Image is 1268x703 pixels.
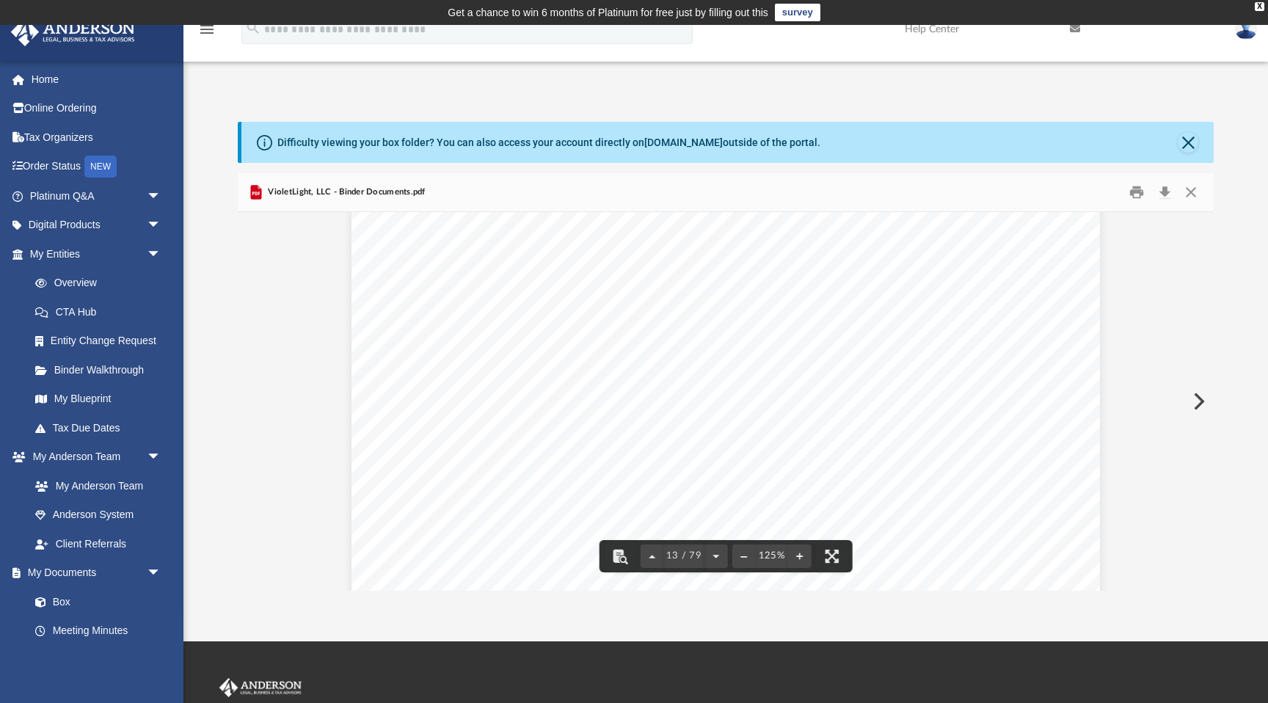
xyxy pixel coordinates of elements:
button: Zoom in [787,540,811,572]
span: Page [440,585,466,598]
a: Home [10,65,183,94]
i: search [245,20,261,36]
img: User Pic [1235,18,1257,40]
span: subject to the terms of this Agreement and Applicable Law. [440,259,788,274]
span: may change the name of the Company, [784,242,1013,257]
button: Zoom out [732,540,755,572]
a: My Anderson Teamarrow_drop_down [10,442,176,472]
a: My Entitiesarrow_drop_down [10,239,183,269]
span: 1 [469,585,476,598]
a: Digital Productsarrow_drop_down [10,211,183,240]
button: Close [1178,132,1198,153]
span: Members [725,242,780,257]
span: Company to carry out the business affairs of the Company. [440,423,786,438]
button: Download [1151,181,1178,203]
span: The street address of the principal office in the [GEOGRAPHIC_DATA] where the Company maintains its [440,472,1071,487]
div: Document Viewer [238,212,1214,591]
span: Registered Agent and Registered Office [528,513,774,528]
span: Company’s Purpose [528,283,655,298]
span: operate and perform functions as described in the trust agreement for which it acts as the Trustee. [440,358,1010,373]
span: VioletLight, LLC [586,242,689,257]
span: VioletLight, LLC - Binder Documents.pdf [265,186,426,199]
a: Tax Organizers [10,123,183,152]
span: arrow_drop_down [147,442,176,473]
span: . The [688,242,721,257]
span: of [479,585,490,598]
a: Forms Library [21,645,169,674]
button: Print [1123,181,1152,203]
div: NEW [84,156,117,178]
a: Overview [21,269,183,298]
span: The Company’s initial Registered Agent and address is the following: [440,537,849,552]
a: Order StatusNEW [10,152,183,182]
span: The purpose of this Company shall be to serve as the Trustee of various land, personal property or [440,307,1011,322]
a: survey [775,4,820,21]
button: 13 / 79 [664,540,704,572]
img: Anderson Advisors Platinum Portal [7,18,139,46]
button: Previous page [641,540,664,572]
button: Next page [704,540,727,572]
button: Close [1178,181,1204,203]
span: records is [STREET_ADDRESS][US_STATE]. [440,489,712,503]
button: Next File [1181,381,1214,422]
div: Current zoom level [755,551,787,561]
span: Section 1.04 [440,382,514,397]
a: Anderson System [21,500,176,530]
span: 48 [494,585,507,598]
span: arrow_drop_down [147,558,176,589]
span: Section 1.03 [440,283,514,298]
span: Operating [440,569,494,583]
a: Platinum Q&Aarrow_drop_down [10,181,183,211]
img: Anderson Advisors Platinum Portal [216,678,305,697]
span: arrow_drop_down [147,181,176,211]
span: Agreement of [497,569,571,583]
i: menu [198,21,216,38]
span: Company’s Name [528,218,640,233]
a: Tax Due Dates [21,413,183,442]
span: Section 1.02 [440,218,514,233]
button: Enter fullscreen [815,540,848,572]
a: My Anderson Team [21,471,169,500]
a: Online Ordering [10,94,183,123]
span: As provided under [440,407,550,421]
div: Preview [238,173,1214,591]
a: Meeting Minutes [21,616,176,646]
span: arrow_drop_down [147,211,176,241]
div: Difficulty viewing your box folder? You can also access your account directly on outside of the p... [277,135,820,150]
span: , the Member [628,407,708,421]
span: business trusts to be established by the Member(s) to hold title to various real or personal prop... [440,324,1012,339]
a: [DOMAIN_NAME] [644,136,723,148]
span: 13 / 79 [664,551,704,561]
button: Toggle findbar [604,540,636,572]
a: My Documentsarrow_drop_down [10,558,176,588]
a: My Blueprint [21,385,176,414]
a: menu [198,28,216,38]
span: VioletLight, LLC [575,569,669,583]
div: Get a chance to win 6 months of Platinum for free just by filling out this [448,4,768,21]
a: Box [21,587,169,616]
span: Section 1.05 [440,448,514,462]
span: appoint [PERSON_NAME] [PERSON_NAME] as President of the [718,407,1107,421]
a: Entity Change Request [21,327,183,356]
div: File preview [238,212,1214,591]
span: The Company shall not charge a fee for its services o [440,341,748,356]
a: Binder Walkthrough [21,355,183,385]
span: r receive any form of compensation and shall [749,341,1012,356]
a: CTA Hub [21,297,183,327]
span: Section 1.06 [440,513,514,528]
a: Client Referrals [21,529,176,558]
span: Company’s Officers [528,382,653,397]
span: s [708,407,715,421]
span: The Company’s name is [440,242,582,257]
div: close [1255,2,1264,11]
span: arrow_drop_down [147,239,176,269]
span: Company’s Principal Office and Location of Records [528,448,860,462]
